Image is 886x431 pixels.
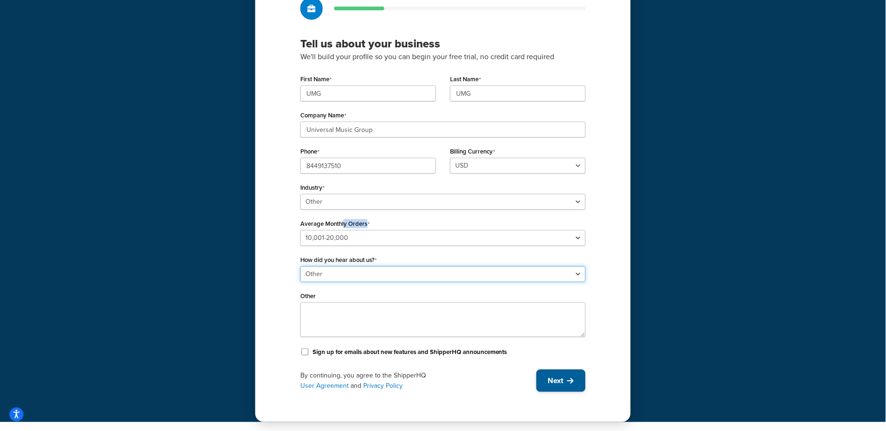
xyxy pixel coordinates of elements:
[300,51,586,63] p: We'll build your profile so you can begin your free trial, no credit card required
[363,381,403,391] a: Privacy Policy
[300,292,316,300] label: Other
[300,220,370,228] label: Average Monthly Orders
[300,370,536,391] div: By continuing, you agree to the ShipperHQ and
[548,376,564,386] span: Next
[300,381,349,391] a: User Agreement
[300,112,346,119] label: Company Name
[450,148,495,155] label: Billing Currency
[300,76,332,83] label: First Name
[313,348,507,356] label: Sign up for emails about new features and ShipperHQ announcements
[300,37,586,51] h3: Tell us about your business
[300,184,325,192] label: Industry
[536,369,586,392] button: Next
[300,148,320,155] label: Phone
[300,256,377,264] label: How did you hear about us?
[450,76,481,83] label: Last Name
